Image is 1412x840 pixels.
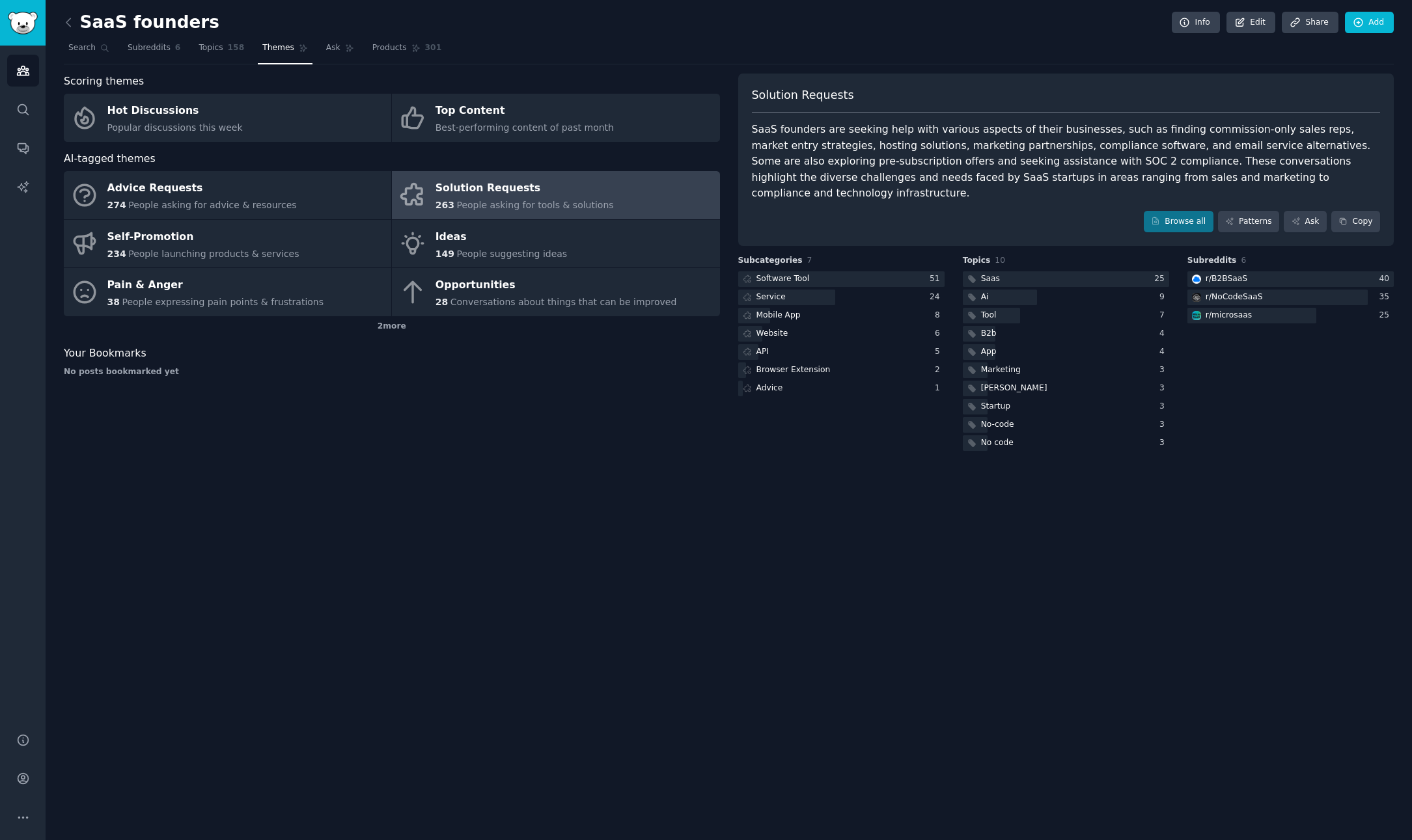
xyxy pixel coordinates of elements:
span: Topics [963,255,991,267]
div: Hot Discussions [107,101,243,122]
span: Solution Requests [752,87,854,103]
div: 3 [1159,401,1169,413]
a: Startup3 [963,399,1169,415]
span: Products [372,42,407,54]
a: Advice1 [738,381,945,397]
span: People launching products & services [128,249,299,259]
div: 51 [930,273,945,285]
h2: SaaS founders [64,12,219,33]
div: Marketing [981,364,1021,376]
a: Hot DiscussionsPopular discussions this week [64,94,391,142]
div: No posts bookmarked yet [64,366,720,378]
a: Search [64,38,114,64]
span: Subreddits [1187,255,1237,267]
span: People expressing pain points & frustrations [122,297,324,307]
div: r/ NoCodeSaaS [1206,291,1263,303]
div: Saas [981,273,1000,285]
div: Service [756,291,786,303]
div: 4 [1159,328,1169,340]
a: Browser Extension2 [738,362,945,379]
span: 234 [107,249,126,259]
span: Scoring themes [64,74,144,90]
div: Solution Requests [436,178,614,199]
div: B2b [981,328,997,340]
div: 3 [1159,364,1169,376]
span: Your Bookmarks [64,345,146,362]
a: B2BSaaSr/B2BSaaS40 [1187,271,1394,288]
div: Tool [981,310,997,321]
span: Search [68,42,96,54]
div: 3 [1159,383,1169,394]
a: Subreddits6 [123,38,185,64]
a: Top ContentBest-performing content of past month [392,94,719,142]
a: Saas25 [963,271,1169,288]
div: Mobile App [756,310,801,321]
a: No code3 [963,435,1169,452]
div: 5 [935,346,945,358]
span: 301 [425,42,442,54]
div: Ai [981,291,989,303]
a: Ideas149People suggesting ideas [392,220,719,268]
div: 3 [1159,419,1169,431]
span: AI-tagged themes [64,151,156,167]
a: Self-Promotion234People launching products & services [64,220,391,268]
div: Ideas [436,226,567,247]
a: Pain & Anger38People expressing pain points & frustrations [64,268,391,316]
a: Patterns [1218,211,1279,233]
a: Topics158 [194,38,249,64]
span: 149 [436,249,454,259]
span: Subreddits [128,42,171,54]
a: Solution Requests263People asking for tools & solutions [392,171,719,219]
div: Self-Promotion [107,226,299,247]
a: Products301 [368,38,446,64]
div: App [981,346,997,358]
a: Software Tool51 [738,271,945,288]
div: [PERSON_NAME] [981,383,1047,394]
span: 10 [995,256,1005,265]
div: Startup [981,401,1010,413]
div: Software Tool [756,273,810,285]
div: r/ microsaas [1206,310,1252,321]
div: Pain & Anger [107,275,324,296]
span: Subcategories [738,255,803,267]
div: 1 [935,383,945,394]
div: Website [756,328,788,340]
a: No-code3 [963,417,1169,433]
div: 9 [1159,291,1169,303]
a: Website6 [738,326,945,342]
a: App4 [963,344,1169,360]
a: Add [1345,12,1394,34]
div: 2 more [64,316,720,337]
a: B2b4 [963,326,1169,342]
a: Info [1172,12,1220,34]
span: Ask [326,42,340,54]
button: Copy [1331,211,1380,233]
div: No-code [981,419,1014,431]
span: 28 [436,297,448,307]
a: Tool7 [963,308,1169,324]
span: 38 [107,297,120,307]
a: NoCodeSaaSr/NoCodeSaaS35 [1187,290,1394,306]
a: Ask [1284,211,1327,233]
div: SaaS founders are seeking help with various aspects of their businesses, such as finding commissi... [752,122,1381,202]
a: Service24 [738,290,945,306]
a: [PERSON_NAME]3 [963,381,1169,397]
a: Marketing3 [963,362,1169,379]
div: Advice Requests [107,178,297,199]
a: Ask [322,38,359,64]
div: Opportunities [436,275,677,296]
div: 8 [935,310,945,321]
div: API [756,346,769,358]
span: Topics [199,42,223,54]
a: Share [1282,12,1338,34]
span: 7 [807,256,812,265]
span: 274 [107,200,126,210]
a: Ai9 [963,290,1169,306]
div: 35 [1379,291,1394,303]
img: NoCodeSaaS [1192,293,1201,302]
div: No code [981,437,1014,449]
div: 2 [935,364,945,376]
div: Top Content [436,101,614,122]
span: 263 [436,200,454,210]
span: Conversations about things that can be improved [450,297,677,307]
